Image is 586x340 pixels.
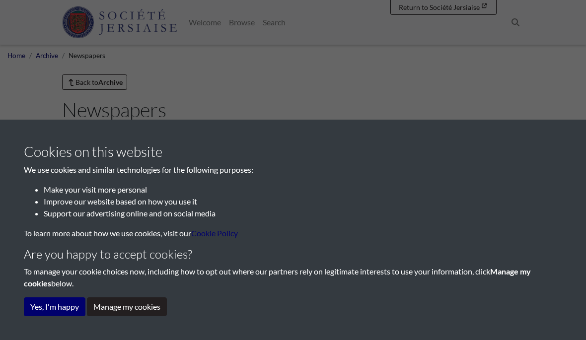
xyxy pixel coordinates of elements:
button: Manage my cookies [87,297,167,316]
h4: Are you happy to accept cookies? [24,247,562,262]
p: To learn more about how we use cookies, visit our [24,227,562,239]
li: Improve our website based on how you use it [44,196,562,207]
a: learn more about cookies [191,228,238,238]
p: To manage your cookie choices now, including how to opt out where our partners rely on legitimate... [24,266,562,289]
h3: Cookies on this website [24,143,562,160]
p: We use cookies and similar technologies for the following purposes: [24,164,562,176]
li: Support our advertising online and on social media [44,207,562,219]
button: Yes, I'm happy [24,297,85,316]
li: Make your visit more personal [44,184,562,196]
